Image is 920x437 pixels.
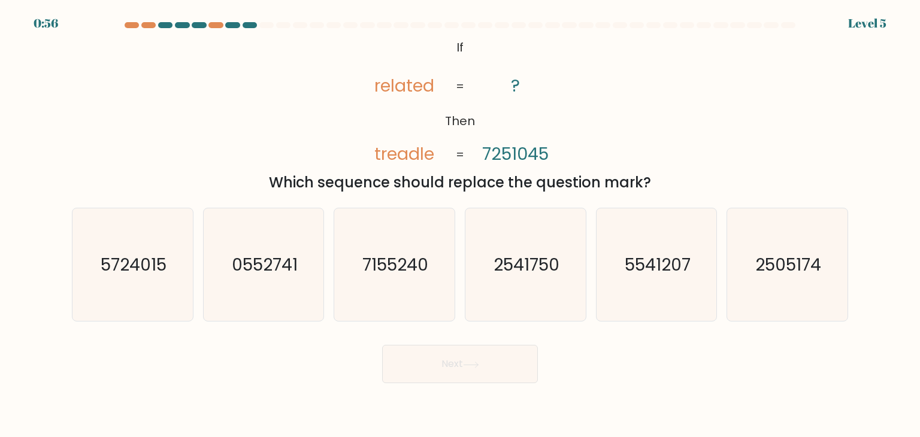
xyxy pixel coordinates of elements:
div: Level 5 [848,14,886,32]
text: 5541207 [625,253,691,277]
tspan: = [456,146,464,163]
text: 7155240 [363,253,429,277]
svg: @import url('[URL][DOMAIN_NAME]); [353,36,567,167]
text: 0552741 [232,253,298,277]
tspan: = [456,78,464,95]
tspan: treadle [375,142,435,166]
tspan: related [375,74,435,98]
button: Next [382,345,538,383]
text: 2541750 [494,253,559,277]
tspan: Then [445,113,475,129]
tspan: 7251045 [482,142,549,166]
div: Which sequence should replace the question mark? [79,172,841,193]
text: 5724015 [101,253,167,277]
tspan: ? [511,74,520,98]
div: 0:56 [34,14,58,32]
text: 2505174 [755,253,821,277]
tspan: If [456,39,464,56]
